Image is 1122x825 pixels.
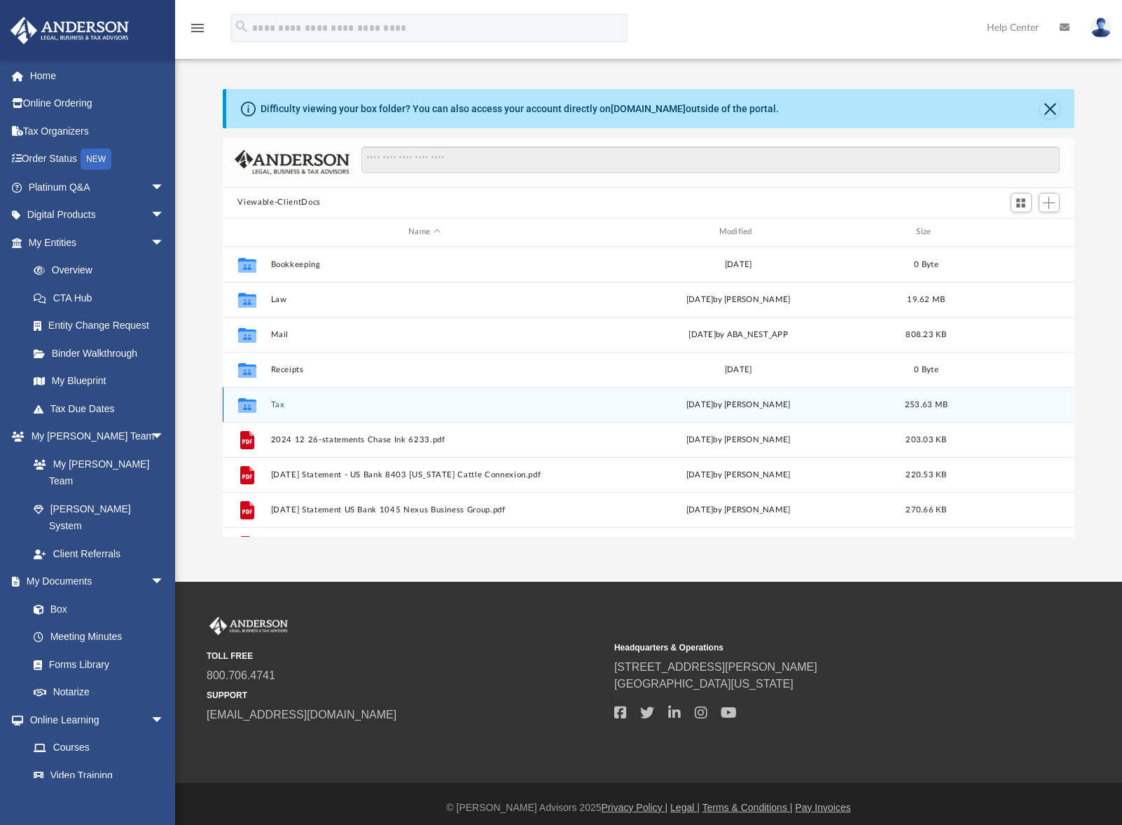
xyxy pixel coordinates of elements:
[584,328,892,341] div: [DATE] by ABA_NEST_APP
[906,435,946,443] span: 203.03 KB
[207,650,604,662] small: TOLL FREE
[20,395,186,423] a: Tax Due Dates
[10,423,179,451] a: My [PERSON_NAME] Teamarrow_drop_down
[151,201,179,230] span: arrow_drop_down
[270,435,578,444] button: 2024 12 26-statements Chase Ink 6233.pdf
[614,641,1012,654] small: Headquarters & Operations
[904,400,947,408] span: 253.63 MB
[270,365,578,374] button: Receipts
[20,540,179,568] a: Client Referrals
[270,260,578,269] button: Bookkeeping
[270,295,578,304] button: Law
[584,293,892,306] div: [DATE] by [PERSON_NAME]
[914,260,939,268] span: 0 Byte
[584,398,892,411] div: [DATE] by [PERSON_NAME]
[361,146,1059,173] input: Search files and folders
[614,661,817,673] a: [STREET_ADDRESS][PERSON_NAME]
[207,709,396,721] a: [EMAIL_ADDRESS][DOMAIN_NAME]
[207,669,275,681] a: 800.706.4741
[10,90,186,118] a: Online Ordering
[151,706,179,735] span: arrow_drop_down
[10,706,179,734] a: Online Learningarrow_drop_down
[914,365,939,373] span: 0 Byte
[10,568,179,596] a: My Documentsarrow_drop_down
[20,650,172,679] a: Forms Library
[1011,193,1032,212] button: Switch to Grid View
[20,495,179,540] a: [PERSON_NAME] System
[151,423,179,451] span: arrow_drop_down
[228,226,263,238] div: id
[960,226,1058,238] div: id
[20,257,186,285] a: Overview
[10,62,186,90] a: Home
[614,678,794,690] a: [GEOGRAPHIC_DATA][US_STATE]
[584,503,892,516] div: [DATE] by [PERSON_NAME]
[584,226,892,238] div: Modified
[237,196,320,209] button: Viewable-ClientDocs
[81,149,111,170] div: NEW
[261,102,779,116] div: Difficulty viewing your box folder? You can also access your account directly on outside of the p...
[906,470,946,478] span: 220.53 KB
[795,802,850,813] a: Pay Invoices
[898,226,954,238] div: Size
[20,623,179,651] a: Meeting Minutes
[270,505,578,514] button: [DATE] Statement US Bank 1045 Nexus Business Group.pdf
[234,19,249,34] i: search
[10,201,186,229] a: Digital Productsarrow_drop_down
[175,800,1122,815] div: © [PERSON_NAME] Advisors 2025
[20,595,172,623] a: Box
[189,20,206,36] i: menu
[20,679,179,707] a: Notarize
[584,363,892,376] div: [DATE]
[584,433,892,446] div: [DATE] by [PERSON_NAME]
[602,802,668,813] a: Privacy Policy |
[20,284,186,312] a: CTA Hub
[151,568,179,596] span: arrow_drop_down
[1090,18,1111,38] img: User Pic
[6,17,133,44] img: Anderson Advisors Platinum Portal
[270,470,578,479] button: [DATE] Statement - US Bank 8403 [US_STATE] Cattle Connexion.pdf
[611,103,686,114] a: [DOMAIN_NAME]
[906,330,946,338] span: 808.23 KB
[270,400,578,409] button: Tax
[207,689,604,702] small: SUPPORT
[20,734,179,762] a: Courses
[207,617,291,635] img: Anderson Advisors Platinum Portal
[1039,193,1060,212] button: Add
[906,505,946,513] span: 270.66 KB
[10,229,186,257] a: My Entitiesarrow_drop_down
[10,173,186,201] a: Platinum Q&Aarrow_drop_down
[20,367,179,395] a: My Blueprint
[20,339,186,367] a: Binder Walkthrough
[1040,99,1060,118] button: Close
[270,226,578,238] div: Name
[10,117,186,145] a: Tax Organizers
[907,295,945,303] span: 19.62 MB
[20,450,172,495] a: My [PERSON_NAME] Team
[189,27,206,36] a: menu
[151,173,179,202] span: arrow_drop_down
[584,258,892,271] div: [DATE]
[151,229,179,257] span: arrow_drop_down
[10,145,186,174] a: Order StatusNEW
[20,312,186,340] a: Entity Change Request
[20,761,172,789] a: Video Training
[223,247,1075,537] div: grid
[702,802,793,813] a: Terms & Conditions |
[270,330,578,339] button: Mail
[584,468,892,481] div: [DATE] by [PERSON_NAME]
[670,802,700,813] a: Legal |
